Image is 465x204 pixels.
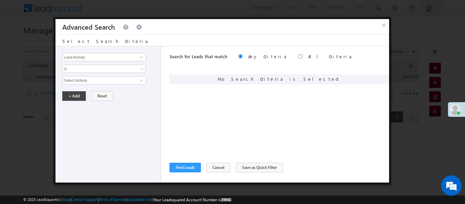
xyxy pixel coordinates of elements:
[93,157,124,167] em: Start Chat
[63,66,137,72] span: Is
[62,76,146,84] input: Type to Search
[206,163,230,172] button: Cancel
[62,65,146,73] a: Is
[62,53,146,61] input: Type to Search
[91,91,113,101] button: Reset
[60,197,70,202] a: About
[23,197,231,203] span: © 2025 LeadSquared | | | | |
[12,36,29,45] img: d_60004797649_company_0_60004797649
[170,163,201,172] button: Find Leads
[62,19,115,34] h3: Advanced Search
[35,36,114,45] div: Chat with us now
[137,77,145,84] a: Show All Items
[62,91,86,101] button: + Add
[170,53,227,59] span: Search for Leads that match
[378,19,389,31] button: ×
[170,74,389,84] div: No Search Criteria is Selected
[62,38,149,44] span: Select Search Criteria
[137,54,145,61] a: Show All Items
[248,53,287,59] label: Any Criteria
[112,3,128,20] div: Minimize live chat window
[99,197,126,202] a: Terms of Service
[71,197,98,202] a: Contact Support
[236,163,283,172] button: Save as Quick Filter
[154,197,231,202] span: Your Leadsquared Account Number is
[127,197,153,202] a: Acceptable Use
[221,197,231,202] span: 39660
[308,53,353,59] label: All Criteria
[9,63,124,152] textarea: Type your message and hit 'Enter'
